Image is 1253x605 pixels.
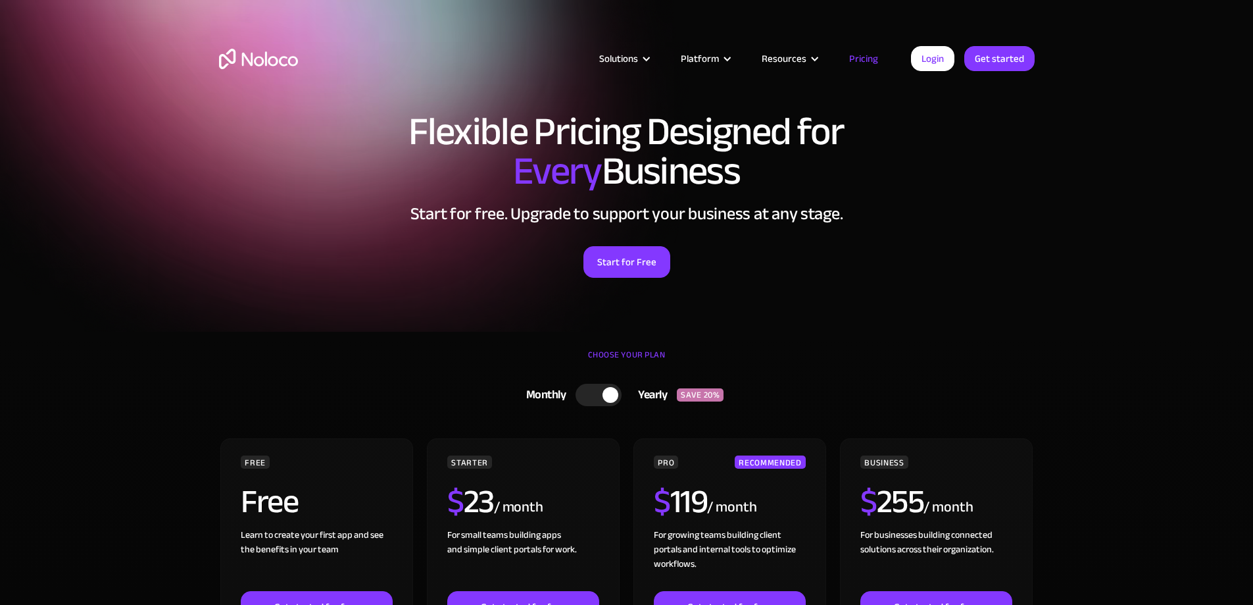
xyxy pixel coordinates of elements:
a: home [219,49,298,69]
div: Resources [745,50,833,67]
span: $ [447,471,464,533]
div: / month [494,497,543,518]
div: RECOMMENDED [735,456,805,469]
div: Yearly [622,385,677,405]
div: BUSINESS [860,456,908,469]
h2: 119 [654,485,707,518]
div: Resources [762,50,806,67]
span: Every [513,134,602,208]
div: Solutions [599,50,638,67]
div: Learn to create your first app and see the benefits in your team ‍ [241,528,392,591]
h2: Free [241,485,298,518]
div: / month [707,497,756,518]
div: For growing teams building client portals and internal tools to optimize workflows. [654,528,805,591]
h2: 255 [860,485,923,518]
a: Start for Free [583,246,670,278]
div: For small teams building apps and simple client portals for work. ‍ [447,528,599,591]
div: FREE [241,456,270,469]
div: SAVE 20% [677,388,724,402]
a: Get started [964,46,1035,71]
div: Platform [664,50,745,67]
div: / month [923,497,973,518]
div: Monthly [510,385,576,405]
div: CHOOSE YOUR PLAN [219,345,1035,378]
div: For businesses building connected solutions across their organization. ‍ [860,528,1012,591]
h2: 23 [447,485,494,518]
div: PRO [654,456,678,469]
span: $ [654,471,670,533]
div: STARTER [447,456,491,469]
a: Login [911,46,954,71]
div: Platform [681,50,719,67]
h1: Flexible Pricing Designed for Business [219,112,1035,191]
h2: Start for free. Upgrade to support your business at any stage. [219,204,1035,224]
span: $ [860,471,877,533]
a: Pricing [833,50,895,67]
div: Solutions [583,50,664,67]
